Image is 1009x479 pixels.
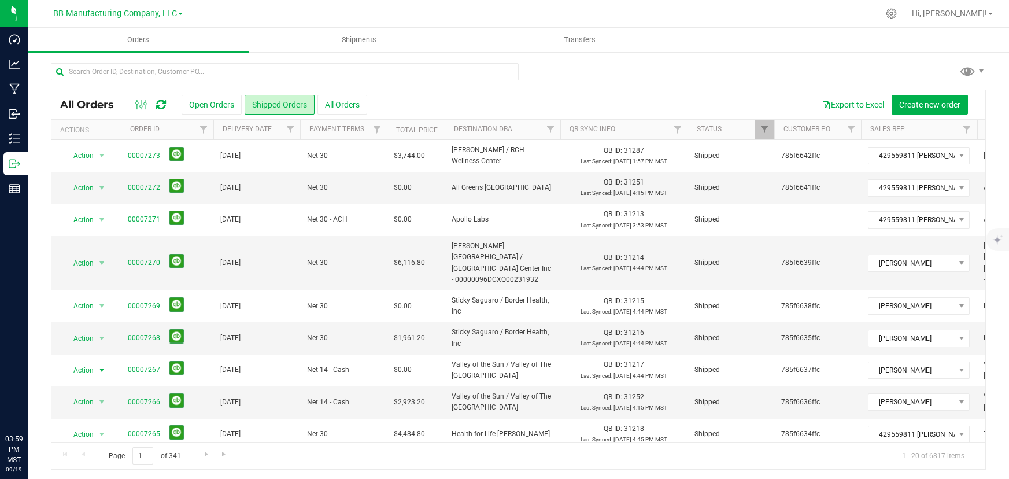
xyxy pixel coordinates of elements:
a: 00007265 [128,429,160,440]
a: Payment Terms [309,125,364,133]
span: 785f6638ffc [781,301,854,312]
a: Sales Rep [870,125,905,133]
span: Net 30 - ACH [307,214,380,225]
a: Go to the last page [216,447,233,463]
span: QB ID: [604,178,622,186]
span: select [95,394,109,410]
a: Filter [958,120,977,139]
span: [DATE] 3:53 PM MST [613,222,667,229]
span: [PERSON_NAME] [868,330,955,347]
span: 785f6636ffc [781,397,854,408]
span: Shipped [694,182,767,193]
p: 03:59 PM MST [5,434,23,465]
span: Last Synced: [581,308,612,315]
span: Last Synced: [581,373,612,379]
a: 00007270 [128,257,160,268]
span: [DATE] 4:15 PM MST [613,404,667,411]
span: Net 14 - Cash [307,397,380,408]
span: Page of 341 [99,447,190,465]
span: QB ID: [604,329,622,337]
a: 00007272 [128,182,160,193]
a: Shipments [249,28,470,52]
span: Shipped [694,214,767,225]
span: Last Synced: [581,404,612,411]
span: Last Synced: [581,222,612,229]
span: Net 30 [307,150,380,161]
span: select [95,255,109,271]
span: 31218 [624,425,644,433]
a: 00007267 [128,364,160,375]
span: 31287 [624,146,644,154]
span: Last Synced: [581,436,612,443]
span: Sticky Saguaro / Border Health, Inc [452,327,553,349]
span: BB Manufacturing Company, LLC [53,9,177,19]
span: [PERSON_NAME] [868,362,955,378]
span: 429559811 [PERSON_NAME] [868,180,955,196]
button: All Orders [317,95,367,115]
span: 785f6634ffc [781,429,854,440]
button: Export to Excel [814,95,892,115]
span: [DATE] [220,333,241,344]
span: $1,961.20 [394,333,425,344]
span: [DATE] [220,150,241,161]
span: Shipped [694,333,767,344]
span: $6,116.80 [394,257,425,268]
a: Filter [368,120,387,139]
span: Action [63,362,94,378]
a: Status [697,125,722,133]
span: Valley of the Sun / Valley of The [GEOGRAPHIC_DATA] [452,391,553,413]
a: Transfers [470,28,690,52]
span: $4,484.80 [394,429,425,440]
span: Health for Life [PERSON_NAME] [452,429,553,440]
inline-svg: Inventory [9,133,20,145]
span: Create new order [899,100,960,109]
a: Filter [842,120,861,139]
span: [PERSON_NAME] [868,394,955,410]
span: Net 14 - Cash [307,364,380,375]
a: Filter [755,120,774,139]
span: Hi, [PERSON_NAME]! [912,9,987,18]
span: 31215 [624,297,644,305]
inline-svg: Analytics [9,58,20,70]
span: Shipped [694,429,767,440]
span: [DATE] [220,214,241,225]
span: Net 30 [307,301,380,312]
span: All Orders [60,98,125,111]
div: Manage settings [884,8,899,19]
span: Net 30 [307,429,380,440]
span: 31251 [624,178,644,186]
a: Orders [28,28,249,52]
span: select [95,426,109,443]
span: 785f6642ffc [781,150,854,161]
inline-svg: Dashboard [9,34,20,45]
span: 31217 [624,360,644,369]
span: Action [63,212,94,228]
span: $0.00 [394,301,412,312]
span: Orders [112,35,165,45]
span: [DATE] 4:44 PM MST [613,373,667,379]
span: [DATE] [220,301,241,312]
span: 429559811 [PERSON_NAME] [868,148,955,164]
span: $2,923.20 [394,397,425,408]
inline-svg: Inbound [9,108,20,120]
a: 00007266 [128,397,160,408]
span: QB ID: [604,253,622,261]
span: [PERSON_NAME] [868,298,955,314]
span: 785f6637ffc [781,364,854,375]
span: select [95,212,109,228]
span: select [95,180,109,196]
a: Filter [194,120,213,139]
span: 31252 [624,393,644,401]
span: [PERSON_NAME] [868,255,955,271]
span: 31216 [624,329,644,337]
span: Shipped [694,301,767,312]
span: [PERSON_NAME] / RCH Wellness Center [452,145,553,167]
a: Customer PO [783,125,830,133]
span: Last Synced: [581,158,612,164]
span: 785f6639ffc [781,257,854,268]
span: [DATE] 4:45 PM MST [613,436,667,443]
span: Last Synced: [581,340,612,347]
a: Destination DBA [454,125,512,133]
span: Sticky Saguaro / Border Health, Inc [452,295,553,317]
a: Order ID [130,125,160,133]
